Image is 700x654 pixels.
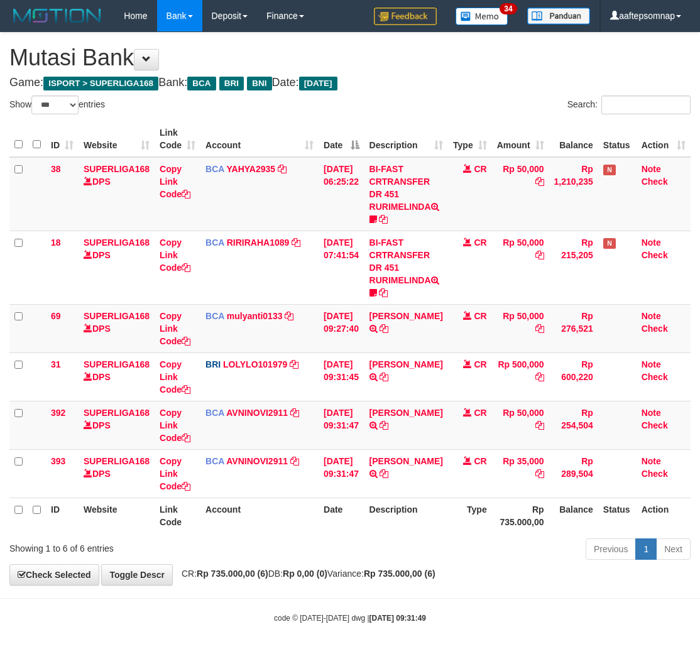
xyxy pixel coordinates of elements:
[292,237,300,248] a: Copy RIRIRAHA1089 to clipboard
[84,408,150,418] a: SUPERLIGA168
[642,420,668,430] a: Check
[380,372,388,382] a: Copy VERA TRIASTUTI to clipboard
[474,456,486,466] span: CR
[278,164,287,174] a: Copy YAHYA2935 to clipboard
[274,614,426,623] small: code © [DATE]-[DATE] dwg |
[535,250,544,260] a: Copy Rp 50,000 to clipboard
[549,121,598,157] th: Balance
[319,157,364,231] td: [DATE] 06:25:22
[656,538,691,560] a: Next
[474,359,486,369] span: CR
[380,324,388,334] a: Copy MUHAMMAD SYIRODJUD to clipboard
[448,121,492,157] th: Type: activate to sort column ascending
[380,420,388,430] a: Copy DIANA SARI to clipboard
[379,288,388,298] a: Copy BI-FAST CRTRANSFER DR 451 RURIMELINDA to clipboard
[84,359,150,369] a: SUPERLIGA168
[79,498,155,533] th: Website
[160,237,190,273] a: Copy Link Code
[549,401,598,449] td: Rp 254,504
[448,498,492,533] th: Type
[46,121,79,157] th: ID: activate to sort column ascending
[223,359,287,369] a: LOLYLO101979
[31,95,79,114] select: Showentries
[535,177,544,187] a: Copy Rp 50,000 to clipboard
[380,469,388,479] a: Copy ALDO ADOMA to clipboard
[369,408,443,418] a: [PERSON_NAME]
[319,304,364,352] td: [DATE] 09:27:40
[227,311,283,321] a: mulyanti0133
[84,311,150,321] a: SUPERLIGA168
[299,77,337,90] span: [DATE]
[84,164,150,174] a: SUPERLIGA168
[9,77,691,89] h4: Game: Bank: Date:
[79,401,155,449] td: DPS
[603,238,616,249] span: Has Note
[474,237,486,248] span: CR
[492,498,549,533] th: Rp 735.000,00
[219,77,244,90] span: BRI
[369,614,426,623] strong: [DATE] 09:31:49
[51,456,65,466] span: 393
[319,121,364,157] th: Date: activate to sort column descending
[474,164,486,174] span: CR
[9,45,691,70] h1: Mutasi Bank
[51,359,61,369] span: 31
[492,449,549,498] td: Rp 35,000
[586,538,636,560] a: Previous
[379,214,388,224] a: Copy BI-FAST CRTRANSFER DR 451 RURIMELINDA to clipboard
[155,121,200,157] th: Link Code: activate to sort column ascending
[492,121,549,157] th: Amount: activate to sort column ascending
[51,408,65,418] span: 392
[9,6,105,25] img: MOTION_logo.png
[637,121,691,157] th: Action: activate to sort column ascending
[492,401,549,449] td: Rp 50,000
[51,164,61,174] span: 38
[456,8,508,25] img: Button%20Memo.svg
[642,237,661,248] a: Note
[9,537,282,555] div: Showing 1 to 6 of 6 entries
[601,95,691,114] input: Search:
[319,231,364,304] td: [DATE] 07:41:54
[549,449,598,498] td: Rp 289,504
[155,498,200,533] th: Link Code
[200,498,319,533] th: Account
[642,177,668,187] a: Check
[226,456,288,466] a: AVNINOVI2911
[549,352,598,401] td: Rp 600,220
[227,164,276,174] a: YAHYA2935
[205,456,224,466] span: BCA
[364,498,448,533] th: Description
[369,359,443,369] a: [PERSON_NAME]
[567,95,691,114] label: Search:
[637,498,691,533] th: Action
[364,157,448,231] td: BI-FAST CRTRANSFER DR 451 RURIMELINDA
[492,352,549,401] td: Rp 500,000
[598,121,637,157] th: Status
[247,77,271,90] span: BNI
[642,324,668,334] a: Check
[364,121,448,157] th: Description: activate to sort column ascending
[160,311,190,346] a: Copy Link Code
[549,157,598,231] td: Rp 1,210,235
[319,498,364,533] th: Date
[200,121,319,157] th: Account: activate to sort column ascending
[160,359,190,395] a: Copy Link Code
[364,569,435,579] strong: Rp 735.000,00 (6)
[642,250,668,260] a: Check
[205,359,221,369] span: BRI
[9,95,105,114] label: Show entries
[598,498,637,533] th: Status
[642,359,661,369] a: Note
[79,304,155,352] td: DPS
[642,456,661,466] a: Note
[205,237,224,248] span: BCA
[364,231,448,304] td: BI-FAST CRTRANSFER DR 451 RURIMELINDA
[474,311,486,321] span: CR
[535,420,544,430] a: Copy Rp 50,000 to clipboard
[635,538,657,560] a: 1
[642,372,668,382] a: Check
[79,231,155,304] td: DPS
[187,77,216,90] span: BCA
[101,564,173,586] a: Toggle Descr
[549,304,598,352] td: Rp 276,521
